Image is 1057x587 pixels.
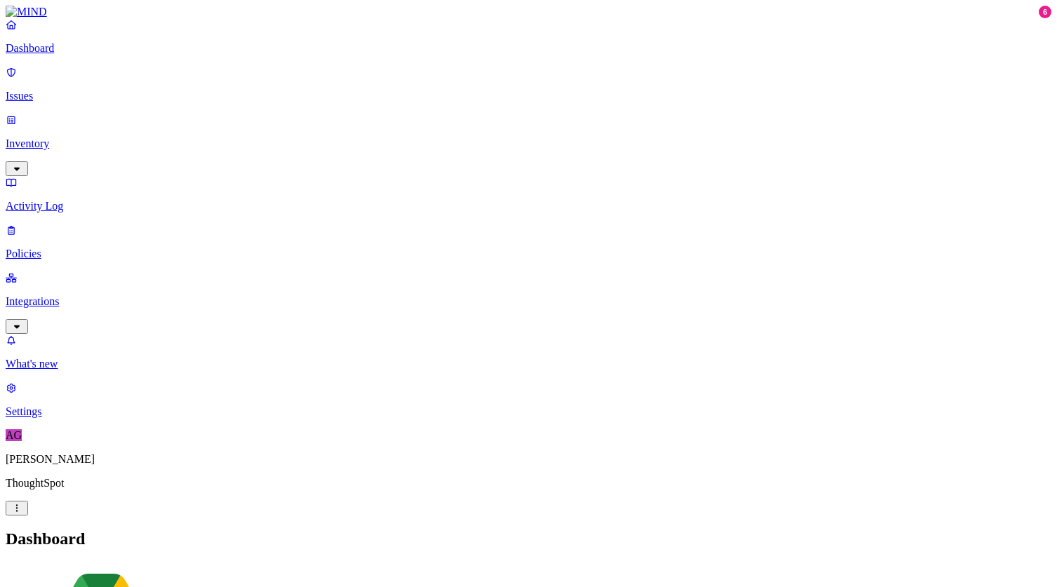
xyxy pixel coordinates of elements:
[6,477,1051,490] p: ThoughtSpot
[6,248,1051,260] p: Policies
[6,6,47,18] img: MIND
[6,200,1051,212] p: Activity Log
[6,529,1051,548] h2: Dashboard
[6,176,1051,212] a: Activity Log
[6,358,1051,370] p: What's new
[6,382,1051,418] a: Settings
[6,66,1051,102] a: Issues
[6,334,1051,370] a: What's new
[6,137,1051,150] p: Inventory
[6,224,1051,260] a: Policies
[6,271,1051,332] a: Integrations
[6,42,1051,55] p: Dashboard
[6,405,1051,418] p: Settings
[6,6,1051,18] a: MIND
[6,429,22,441] span: AG
[6,453,1051,466] p: [PERSON_NAME]
[6,18,1051,55] a: Dashboard
[6,295,1051,308] p: Integrations
[1039,6,1051,18] div: 6
[6,90,1051,102] p: Issues
[6,114,1051,174] a: Inventory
